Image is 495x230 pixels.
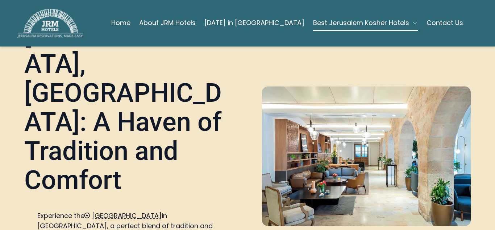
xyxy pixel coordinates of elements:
span: Best Jerusalem Kosher Hotels [313,18,409,28]
a: Contact Us [427,16,463,30]
img: Prima Palace Hotel [262,86,471,226]
a: About JRM Hotels [139,16,196,30]
button: Best Jerusalem Kosher Hotels [313,16,418,30]
a: [DATE] in [GEOGRAPHIC_DATA] [204,16,304,30]
span: [GEOGRAPHIC_DATA] [92,211,162,220]
a: [GEOGRAPHIC_DATA] [84,211,162,220]
img: JRM Hotels [17,9,83,38]
a: Home [111,16,130,30]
